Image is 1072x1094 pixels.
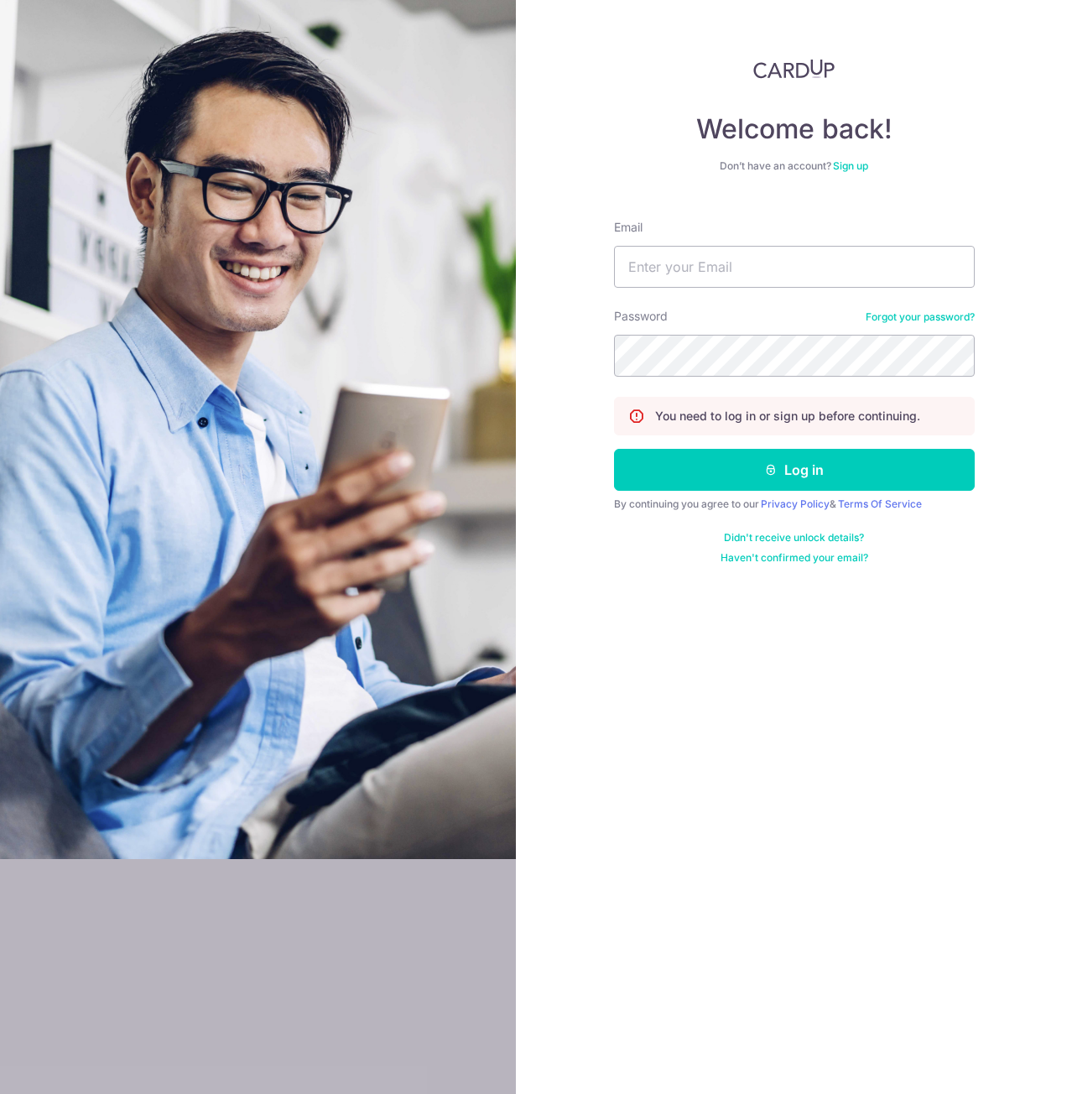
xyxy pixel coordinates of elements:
[614,246,975,288] input: Enter your Email
[614,308,668,325] label: Password
[614,112,975,146] h4: Welcome back!
[721,551,868,565] a: Haven't confirmed your email?
[614,498,975,511] div: By continuing you agree to our &
[614,449,975,491] button: Log in
[761,498,830,510] a: Privacy Policy
[833,159,868,172] a: Sign up
[724,531,864,544] a: Didn't receive unlock details?
[838,498,922,510] a: Terms Of Service
[614,159,975,173] div: Don’t have an account?
[866,310,975,324] a: Forgot your password?
[753,59,835,79] img: CardUp Logo
[655,408,920,425] p: You need to log in or sign up before continuing.
[614,219,643,236] label: Email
